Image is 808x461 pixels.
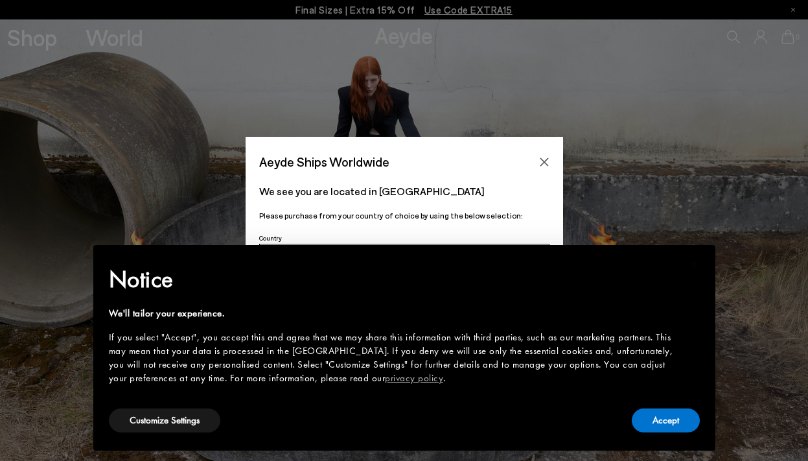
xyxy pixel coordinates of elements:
[109,408,220,432] button: Customize Settings
[259,234,282,242] span: Country
[259,150,389,173] span: Aeyde Ships Worldwide
[385,372,443,384] a: privacy policy
[690,254,698,274] span: ×
[632,408,700,432] button: Accept
[679,249,710,280] button: Close this notice
[535,152,554,172] button: Close
[109,331,679,385] div: If you select "Accept", you accept this and agree that we may share this information with third p...
[259,209,549,222] p: Please purchase from your country of choice by using the below selection:
[109,307,679,320] div: We'll tailor your experience.
[109,263,679,296] h2: Notice
[259,183,549,199] p: We see you are located in [GEOGRAPHIC_DATA]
